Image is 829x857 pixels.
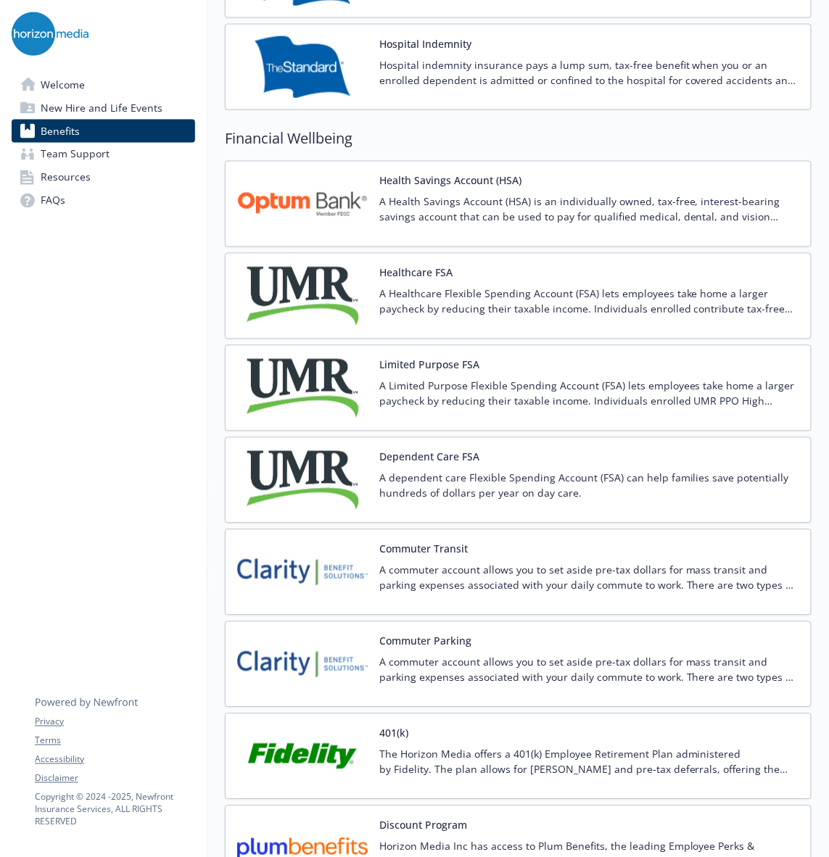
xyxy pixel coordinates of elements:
img: UMR carrier logo [237,265,368,327]
a: New Hire and Life Events [12,96,195,120]
a: Team Support [12,143,195,166]
button: 401(k) [379,726,408,741]
a: Accessibility [35,753,194,766]
button: Dependent Care FSA [379,450,479,465]
span: Resources [41,166,91,189]
a: Terms [35,734,194,748]
button: Health Savings Account (HSA) [379,173,521,189]
img: Clarity Benefit Solutions carrier logo [237,634,368,695]
p: A Limited Purpose Flexible Spending Account (FSA) lets employees take home a larger paycheck by r... [379,378,799,409]
p: The Horizon Media offers a 401(k) Employee Retirement Plan administered by Fidelity. The plan all... [379,747,799,777]
a: Disclaimer [35,772,194,785]
p: A commuter account allows you to set aside pre-tax dollars for mass transit and parking expenses ... [379,563,799,593]
span: New Hire and Life Events [41,96,162,120]
span: Welcome [41,73,85,96]
button: Discount Program [379,818,467,833]
p: Hospital indemnity insurance pays a lump sum, tax-free benefit when you or an enrolled dependent ... [379,57,799,88]
span: FAQs [41,189,65,212]
p: A commuter account allows you to set aside pre-tax dollars for mass transit and parking expenses ... [379,655,799,685]
a: Resources [12,166,195,189]
img: UMR carrier logo [237,450,368,511]
p: A Health Savings Account (HSA) is an individually owned, tax-free, interest-bearing savings accou... [379,194,799,225]
img: Clarity Benefit Solutions carrier logo [237,542,368,603]
p: A Healthcare Flexible Spending Account (FSA) lets employees take home a larger paycheck by reduci... [379,286,799,317]
img: Optum Bank carrier logo [237,173,368,235]
button: Hospital Indemnity [379,36,471,51]
button: Commuter Transit [379,542,468,557]
p: Copyright © 2024 - 2025 , Newfront Insurance Services, ALL RIGHTS RESERVED [35,791,194,828]
img: Standard Insurance Company carrier logo [237,36,368,98]
button: Commuter Parking [379,634,471,649]
button: Limited Purpose FSA [379,357,479,373]
img: UMR carrier logo [237,357,368,419]
a: Benefits [12,120,195,143]
img: Fidelity Investments carrier logo [237,726,368,787]
a: FAQs [12,189,195,212]
a: Welcome [12,73,195,96]
h2: Financial Wellbeing [225,128,812,149]
p: A dependent care Flexible Spending Account (FSA) can help families save potentially hundreds of d... [379,471,799,501]
span: Benefits [41,120,80,143]
a: Privacy [35,716,194,729]
button: Healthcare FSA [379,265,453,281]
span: Team Support [41,143,110,166]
